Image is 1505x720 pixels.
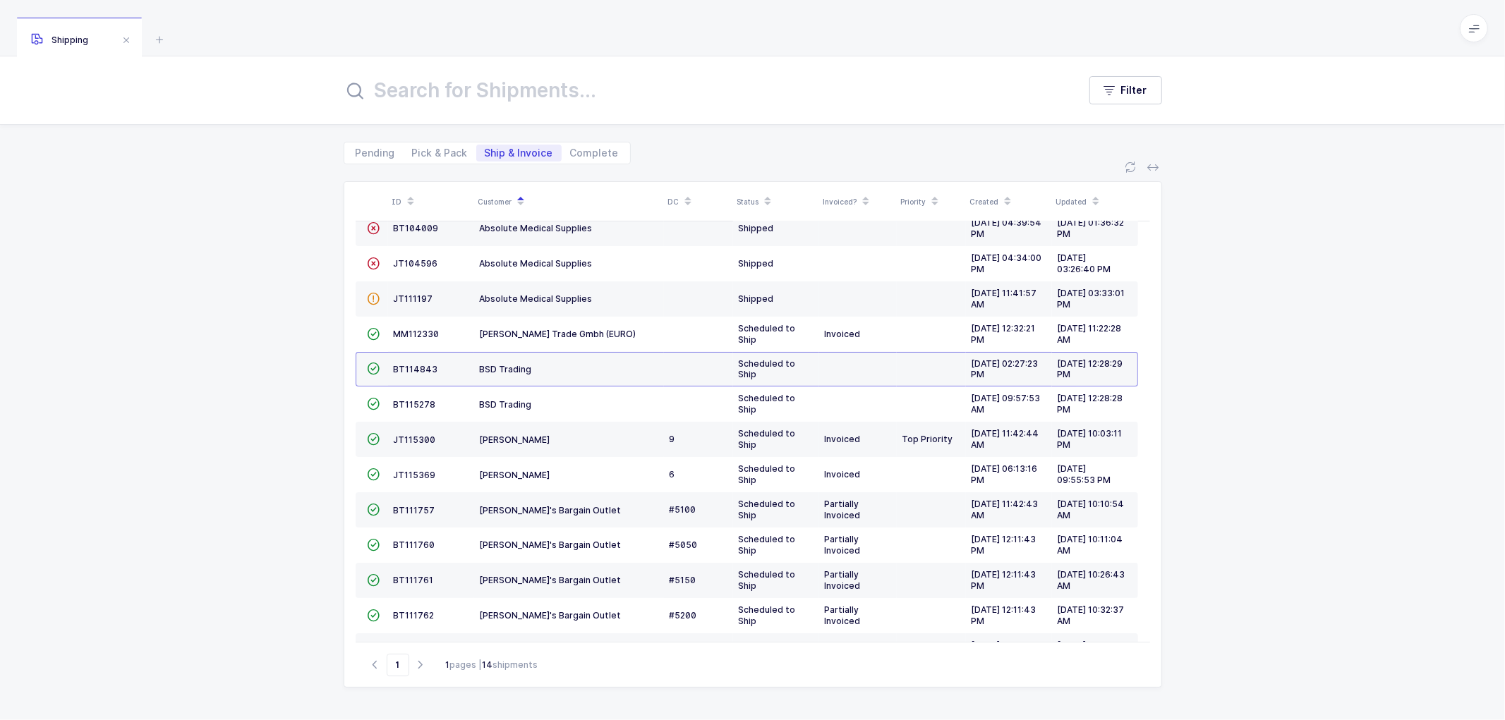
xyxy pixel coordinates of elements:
span: [PERSON_NAME] [480,470,550,480]
span: [DATE] 10:10:54 AM [1058,499,1125,520]
span: Pending [356,148,395,158]
span: Shipped [739,293,774,304]
span: [PERSON_NAME]'s Bargain Outlet [480,575,622,585]
span: [DATE] 10:32:37 AM [1058,604,1125,626]
button: Filter [1089,76,1162,104]
span:  [368,293,380,304]
span: Scheduled to Ship [739,640,796,661]
span: Shipped [739,223,774,233]
span: MM112330 [394,329,440,339]
span: BT104009 [394,223,439,233]
span: [DATE] 10:26:43 AM [1058,569,1125,591]
span:  [368,575,380,585]
span: [DATE] 11:42:44 AM [972,428,1039,450]
div: Invoiced? [823,190,893,214]
span: [DATE] 09:57:53 AM [972,393,1041,415]
span: Ship & Invoice [485,148,553,158]
span:  [368,398,380,409]
span: [PERSON_NAME] [480,434,550,445]
span: [DATE] 06:13:16 PM [972,463,1038,485]
span: BSD Trading [480,399,532,410]
span: [DATE] 12:32:21 PM [972,323,1036,345]
span: [PERSON_NAME] Trade Gmbh (EURO) [480,329,636,339]
span: Absolute Medical Supplies [480,223,593,233]
span: [DATE] 11:22:28 AM [1058,323,1122,345]
span: [DATE] 12:28:29 PM [1058,358,1123,380]
span: BT111757 [394,505,435,515]
div: Partially Invoiced [825,604,891,627]
span: 6 [670,469,675,480]
div: Priority [901,190,962,214]
span:  [368,539,380,550]
span: [DATE] 09:55:53 PM [1058,463,1111,485]
b: 14 [483,659,493,670]
span:  [368,223,380,233]
span: Scheduled to Ship [739,358,796,380]
div: Invoiced [825,469,891,480]
span: BT111762 [394,610,435,621]
span: Scheduled to Ship [739,323,796,345]
b: 1 [446,659,450,670]
span: #5050 [670,539,698,550]
span: Scheduled to Ship [739,463,796,485]
div: ID [392,190,470,214]
span: JT115300 [394,434,436,445]
span:  [368,610,380,621]
span: #5150 [670,575,696,585]
div: Status [737,190,815,214]
span: Absolute Medical Supplies [480,293,593,304]
span: BT111761 [394,575,434,585]
span: [DATE] 10:11:04 AM [1058,534,1123,556]
span: [DATE] 03:33:01 PM [1058,288,1125,310]
div: Customer [478,190,660,214]
span: [DATE] 12:11:43 PM [972,569,1036,591]
div: Partially Invoiced [825,569,891,592]
span: [DATE] 11:41:57 AM [972,288,1037,310]
span: [DATE] 12:11:43 PM [972,604,1036,626]
span: Shipping [31,35,88,45]
span: [DATE] 02:27:23 PM [972,358,1039,380]
span: JT115369 [394,470,436,480]
span: [PERSON_NAME]'s Bargain Outlet [480,610,622,621]
div: pages | shipments [446,659,538,671]
span: JT111197 [394,293,433,304]
span: JT104596 [394,258,438,269]
div: Invoiced [825,434,891,445]
span:  [368,363,380,374]
span:  [368,469,380,480]
span: Pick & Pack [412,148,468,158]
span: BT115278 [394,399,436,410]
span: Scheduled to Ship [739,393,796,415]
div: Created [970,190,1048,214]
div: Partially Invoiced [825,499,891,521]
div: Partially Invoiced [825,534,891,556]
span: BSD Trading [480,364,532,374]
span:  [368,504,380,515]
span: [DATE] 12:28:28 PM [1058,393,1123,415]
span: Complete [570,148,619,158]
span: BT114843 [394,364,438,374]
span: Absolute Medical Supplies [480,258,593,269]
span: Shipped [739,258,774,269]
span: [DATE] 04:39:54 PM [972,217,1042,239]
span: #5200 [670,610,697,621]
span: Scheduled to Ship [739,604,796,626]
span: [DATE] 10:03:11 PM [1058,428,1123,450]
span:  [368,258,380,269]
span: [DATE] 03:26:40 PM [1058,252,1111,274]
span: Scheduled to Ship [739,428,796,450]
span: Scheduled to Ship [739,534,796,556]
div: Updated [1056,190,1134,214]
span: [PERSON_NAME]'s Bargain Outlet [480,505,622,515]
span: [DATE] 12:11:43 PM [972,534,1036,556]
span: #5100 [670,504,696,515]
span: [DATE] 02:43:12 PM [972,640,1039,661]
div: Invoiced [825,329,891,340]
span:  [368,434,380,444]
span: [DATE] 11:42:43 AM [972,499,1039,520]
span: Scheduled to Ship [739,499,796,520]
span: [PERSON_NAME]'s Bargain Outlet [480,539,622,550]
span: Filter [1121,83,1147,97]
span: [DATE] 03:47:37 PM [1058,640,1112,661]
span: [DATE] 01:36:32 PM [1058,217,1125,239]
